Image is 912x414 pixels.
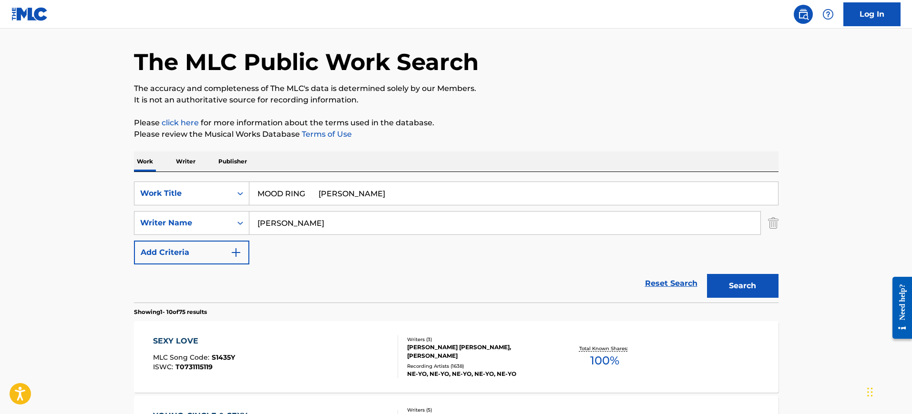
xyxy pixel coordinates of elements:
[153,353,212,362] span: MLC Song Code :
[822,9,834,20] img: help
[11,7,48,21] img: MLC Logo
[140,217,226,229] div: Writer Name
[212,353,235,362] span: S1435Y
[794,5,813,24] a: Public Search
[407,336,551,343] div: Writers ( 3 )
[885,270,912,346] iframe: Resource Center
[768,211,779,235] img: Delete Criterion
[134,321,779,393] a: SEXY LOVEMLC Song Code:S1435YISWC:T0731115119Writers (3)[PERSON_NAME] [PERSON_NAME], [PERSON_NAME...
[819,5,838,24] div: Help
[867,378,873,406] div: Drag
[579,345,630,352] p: Total Known Shares:
[134,94,779,106] p: It is not an authoritative source for recording information.
[798,9,809,20] img: search
[173,151,198,172] p: Writer
[230,247,242,258] img: 9d2ae6d4665cec9f34b9.svg
[843,2,901,26] a: Log In
[140,188,226,199] div: Work Title
[407,370,551,378] div: NE-YO, NE-YO, NE-YO, NE-YO, NE-YO
[134,117,779,129] p: Please for more information about the terms used in the database.
[162,118,199,127] a: click here
[134,241,249,264] button: Add Criteria
[134,308,207,316] p: Showing 1 - 10 of 75 results
[707,274,779,298] button: Search
[407,363,551,370] div: Recording Artists ( 1638 )
[407,343,551,360] div: [PERSON_NAME] [PERSON_NAME], [PERSON_NAME]
[134,151,156,172] p: Work
[134,182,779,303] form: Search Form
[215,151,250,172] p: Publisher
[134,129,779,140] p: Please review the Musical Works Database
[300,130,352,139] a: Terms of Use
[134,83,779,94] p: The accuracy and completeness of The MLC's data is determined solely by our Members.
[134,48,479,76] h1: The MLC Public Work Search
[640,273,702,294] a: Reset Search
[175,363,213,371] span: T0731115119
[864,368,912,414] iframe: Chat Widget
[590,352,619,369] span: 100 %
[407,406,551,414] div: Writers ( 5 )
[153,335,235,347] div: SEXY LOVE
[153,363,175,371] span: ISWC :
